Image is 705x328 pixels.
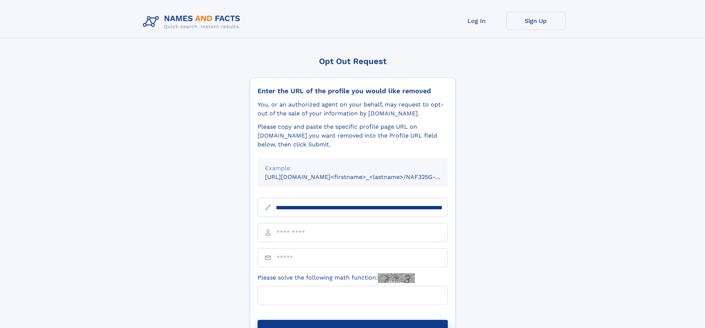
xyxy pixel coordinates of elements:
[258,273,415,283] label: Please solve the following math function:
[506,12,565,30] a: Sign Up
[250,57,456,66] div: Opt Out Request
[265,164,440,173] div: Example:
[258,100,448,118] div: You, or an authorized agent on your behalf, may request to opt-out of the sale of your informatio...
[258,122,448,149] div: Please copy and paste the specific profile page URL on [DOMAIN_NAME] you want removed into the Pr...
[140,12,246,32] img: Logo Names and Facts
[258,87,448,95] div: Enter the URL of the profile you would like removed
[265,173,462,180] small: [URL][DOMAIN_NAME]<firstname>_<lastname>/NAF325G-xxxxxxxx
[447,12,506,30] a: Log In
